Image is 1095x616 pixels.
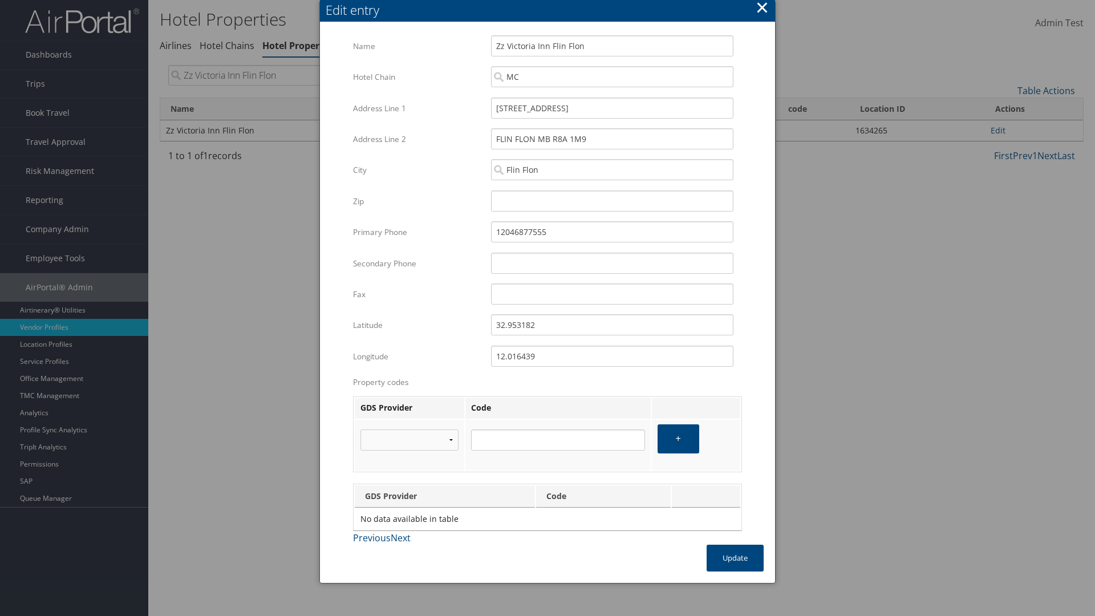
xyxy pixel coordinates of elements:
label: Address Line 1 [353,98,482,119]
div: Edit entry [326,1,775,19]
label: Longitude [353,346,482,367]
label: Primary Phone [353,221,482,243]
label: Latitude [353,314,482,336]
label: Hotel Chain [353,66,482,88]
label: Property codes [353,376,742,388]
button: Update [707,545,764,572]
th: Code [465,398,651,419]
a: Next [391,532,411,544]
th: : activate to sort column ascending [672,485,740,508]
a: Previous [353,532,391,544]
th: GDS Provider: activate to sort column descending [355,485,535,508]
label: Name [353,35,482,57]
th: GDS Provider [355,398,464,419]
th: Code: activate to sort column ascending [536,485,671,508]
td: No data available in table [355,509,740,529]
label: Address Line 2 [353,128,482,150]
label: Zip [353,191,482,212]
label: Secondary Phone [353,253,482,274]
button: + [658,424,699,453]
label: City [353,159,482,181]
label: Fax [353,283,482,305]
